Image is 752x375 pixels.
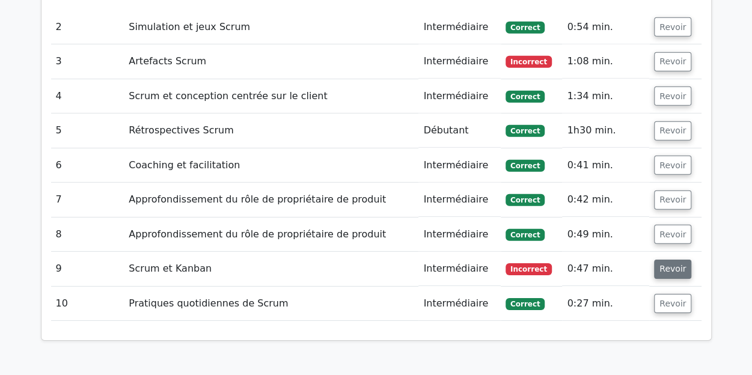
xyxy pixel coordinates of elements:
font: 0:41 min. [567,159,613,171]
button: Revoir [654,17,691,37]
font: Revoir [659,91,686,101]
font: Intermédiaire [423,297,488,309]
font: Correct [510,300,540,308]
font: Simulation et jeux Scrum [129,21,250,32]
font: 1:08 min. [567,55,613,67]
button: Revoir [654,294,691,313]
font: Correct [510,162,540,170]
button: Revoir [654,87,691,106]
font: 7 [56,194,62,205]
font: 0:27 min. [567,297,613,309]
font: Intermédiaire [423,55,488,67]
font: 2 [56,21,62,32]
font: 0:42 min. [567,194,613,205]
font: Correct [510,196,540,204]
font: 4 [56,90,62,102]
font: Approfondissement du rôle de propriétaire de produit [129,228,386,240]
font: Intermédiaire [423,90,488,102]
font: Approfondissement du rôle de propriétaire de produit [129,194,386,205]
font: Scrum et conception centrée sur le client [129,90,327,102]
font: 1h30 min. [567,124,616,136]
font: 5 [56,124,62,136]
font: Pratiques quotidiennes de Scrum [129,297,288,309]
font: Correct [510,231,540,239]
button: Revoir [654,260,691,279]
font: 9 [56,263,62,274]
font: Revoir [659,299,686,308]
font: 0:47 min. [567,263,613,274]
font: Incorrect [510,265,547,273]
font: Correct [510,23,540,32]
button: Revoir [654,225,691,244]
font: 0:49 min. [567,228,613,240]
font: Revoir [659,126,686,136]
font: Artefacts Scrum [129,55,206,67]
font: 6 [56,159,62,171]
font: 8 [56,228,62,240]
font: Revoir [659,264,686,274]
button: Revoir [654,156,691,175]
font: Correct [510,127,540,135]
font: Revoir [659,230,686,239]
font: Revoir [659,57,686,67]
button: Revoir [654,121,691,141]
font: Rétrospectives Scrum [129,124,233,136]
font: Revoir [659,195,686,205]
font: 0:54 min. [567,21,613,32]
font: Intermédiaire [423,159,488,171]
button: Revoir [654,52,691,72]
font: 3 [56,55,62,67]
font: 10 [56,297,68,309]
font: Scrum et Kanban [129,263,212,274]
font: Débutant [423,124,468,136]
font: 1:34 min. [567,90,613,102]
font: Correct [510,93,540,101]
font: Intermédiaire [423,263,488,274]
font: Intermédiaire [423,228,488,240]
font: Revoir [659,160,686,170]
font: Coaching et facilitation [129,159,240,171]
button: Revoir [654,191,691,210]
font: Revoir [659,22,686,32]
font: Intermédiaire [423,21,488,32]
font: Intermédiaire [423,194,488,205]
font: Incorrect [510,58,547,66]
